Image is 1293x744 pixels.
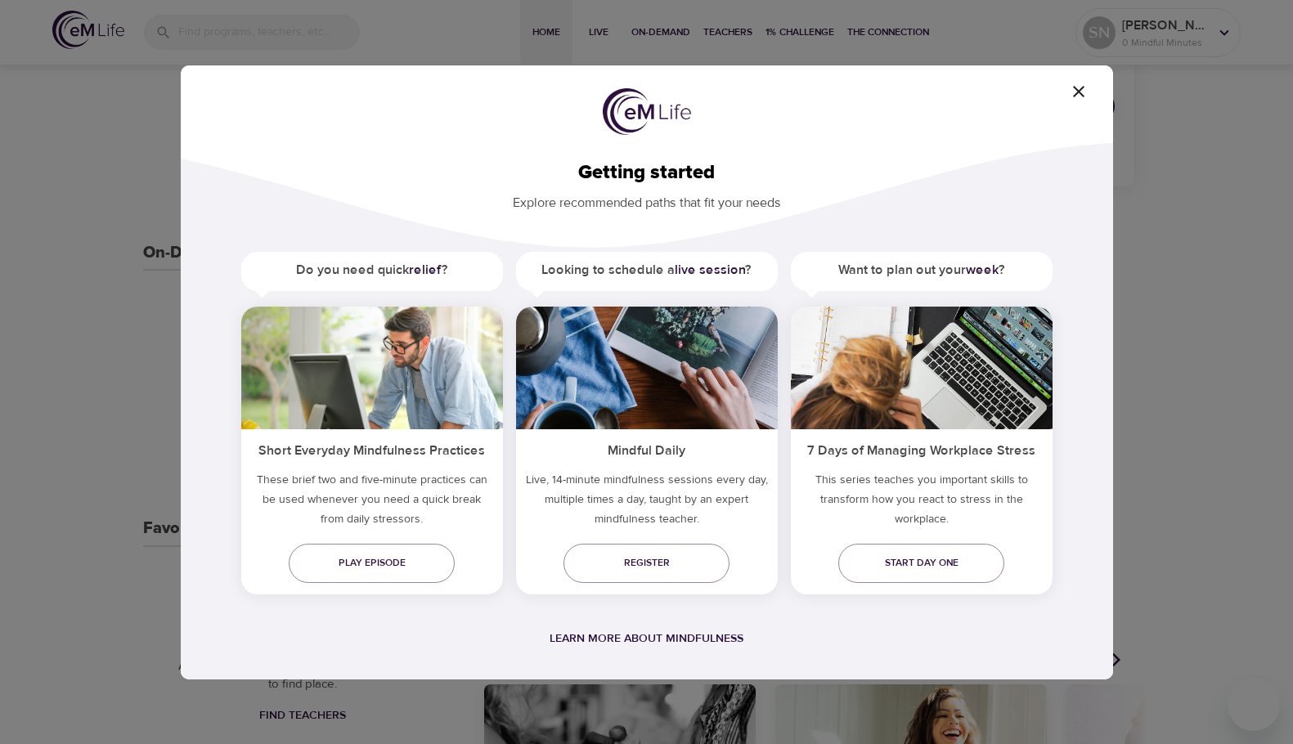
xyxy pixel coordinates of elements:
span: Register [577,554,716,571]
a: live session [675,262,745,278]
h5: Mindful Daily [516,429,778,469]
h5: Do you need quick ? [241,252,503,289]
a: week [966,262,999,278]
a: Play episode [289,544,455,583]
h5: 7 Days of Managing Workplace Stress [791,429,1053,469]
span: Play episode [302,554,442,571]
img: ims [791,307,1053,429]
span: Start day one [851,554,991,571]
a: Start day one [838,544,1004,583]
h2: Getting started [207,161,1087,185]
p: This series teaches you important skills to transform how you react to stress in the workplace. [791,470,1053,536]
p: Live, 14-minute mindfulness sessions every day, multiple times a day, taught by an expert mindful... [516,470,778,536]
p: Explore recommended paths that fit your needs [207,184,1087,213]
h5: Looking to schedule a ? [516,252,778,289]
h5: Want to plan out your ? [791,252,1053,289]
img: ims [516,307,778,429]
h5: These brief two and five-minute practices can be used whenever you need a quick break from daily ... [241,470,503,536]
img: logo [603,88,691,136]
img: ims [241,307,503,429]
a: relief [409,262,442,278]
a: Register [563,544,730,583]
a: Learn more about mindfulness [550,631,743,646]
h5: Short Everyday Mindfulness Practices [241,429,503,469]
